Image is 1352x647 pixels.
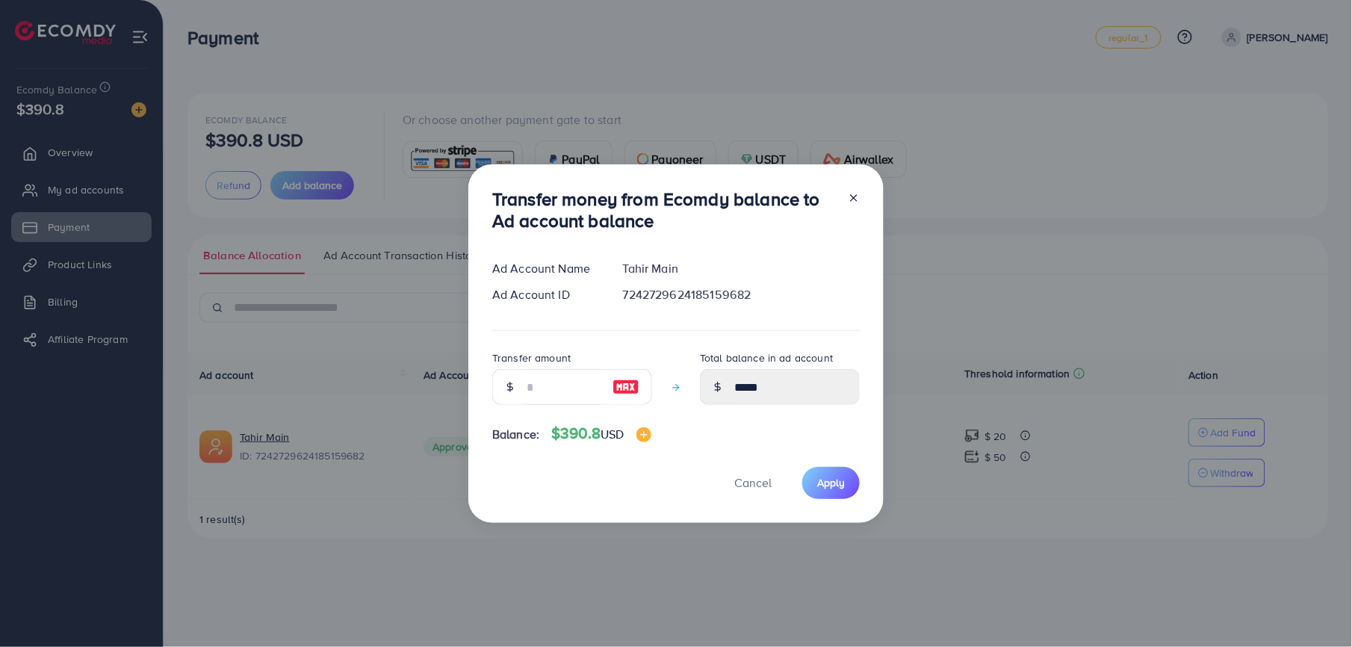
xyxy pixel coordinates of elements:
span: Balance: [492,426,539,443]
img: image [613,378,639,396]
button: Apply [802,467,860,499]
div: Ad Account ID [480,286,611,303]
h3: Transfer money from Ecomdy balance to Ad account balance [492,188,836,232]
label: Transfer amount [492,350,571,365]
button: Cancel [716,467,790,499]
label: Total balance in ad account [700,350,833,365]
img: image [636,427,651,442]
span: Cancel [734,474,772,491]
div: Ad Account Name [480,260,611,277]
span: USD [601,426,624,442]
div: 7242729624185159682 [611,286,872,303]
div: Tahir Main [611,260,872,277]
span: Apply [817,475,845,490]
h4: $390.8 [551,424,651,443]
